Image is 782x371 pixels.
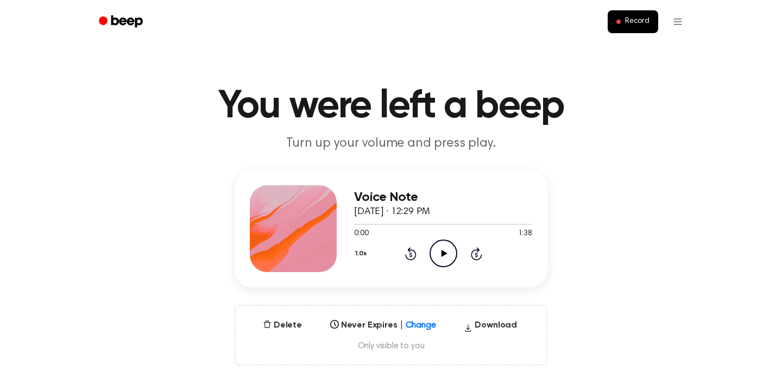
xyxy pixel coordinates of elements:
[354,190,532,205] h3: Voice Note
[354,244,370,263] button: 1.0x
[91,11,153,33] a: Beep
[625,17,649,27] span: Record
[608,10,658,33] button: Record
[665,9,691,35] button: Open menu
[459,319,521,336] button: Download
[249,341,533,351] span: Only visible to you
[113,87,669,126] h1: You were left a beep
[354,228,368,240] span: 0:00
[258,319,306,332] button: Delete
[182,135,600,153] p: Turn up your volume and press play.
[354,207,430,217] span: [DATE] · 12:29 PM
[518,228,532,240] span: 1:38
